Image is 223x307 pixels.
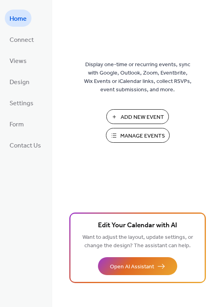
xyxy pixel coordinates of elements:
a: Views [5,52,31,69]
span: Design [10,76,29,89]
button: Open AI Assistant [98,257,177,275]
a: Settings [5,94,38,111]
a: Form [5,115,29,132]
span: Views [10,55,27,67]
span: Settings [10,97,33,110]
span: Manage Events [120,132,165,140]
button: Add New Event [106,109,169,124]
span: Display one-time or recurring events, sync with Google, Outlook, Zoom, Eventbrite, Wix Events or ... [84,61,192,94]
a: Home [5,10,31,27]
a: Design [5,73,34,90]
span: Home [10,13,27,25]
span: Contact Us [10,140,41,152]
span: Want to adjust the layout, update settings, or change the design? The assistant can help. [82,232,193,251]
span: Add New Event [121,113,164,122]
button: Manage Events [106,128,170,143]
a: Connect [5,31,39,48]
span: Open AI Assistant [110,263,154,271]
span: Form [10,118,24,131]
a: Contact Us [5,136,46,153]
span: Edit Your Calendar with AI [98,220,177,231]
span: Connect [10,34,34,46]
